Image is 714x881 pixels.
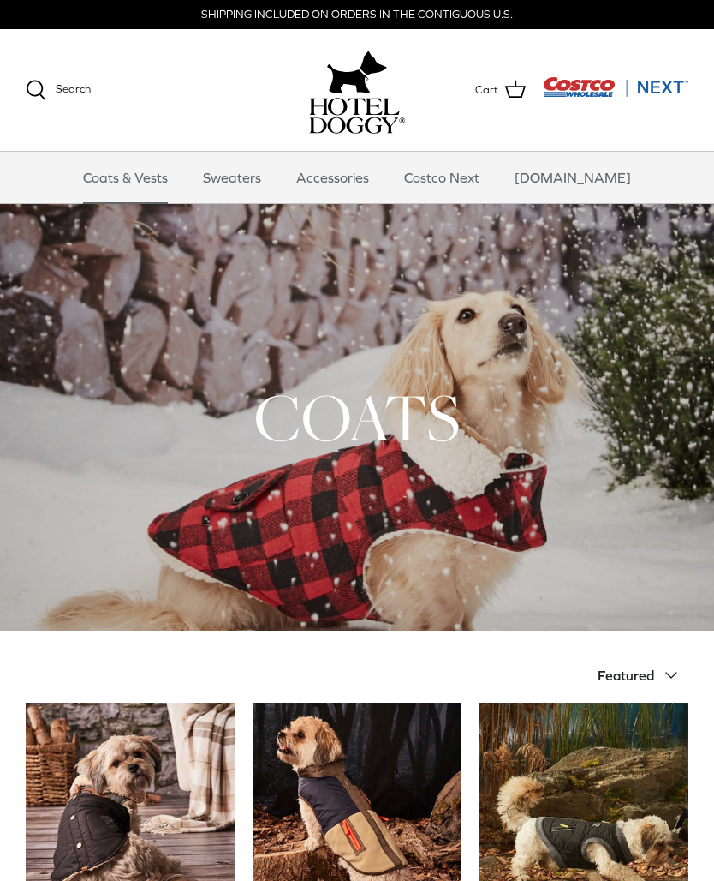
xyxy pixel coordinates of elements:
a: Search [26,80,91,100]
a: Coats & Vests [68,152,183,203]
a: [DOMAIN_NAME] [499,152,646,203]
h1: COATS [26,375,688,459]
img: hoteldoggycom [309,98,405,134]
a: Cart [475,79,526,101]
button: Featured [598,656,688,694]
span: Featured [598,668,654,683]
a: Sweaters [187,152,277,203]
img: Costco Next [543,76,688,98]
span: Search [56,82,91,95]
img: hoteldoggy.com [327,46,387,98]
a: Costco Next [389,152,495,203]
a: Accessories [281,152,384,203]
a: Visit Costco Next [543,87,688,100]
span: Cart [475,81,498,99]
a: hoteldoggy.com hoteldoggycom [309,46,405,134]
